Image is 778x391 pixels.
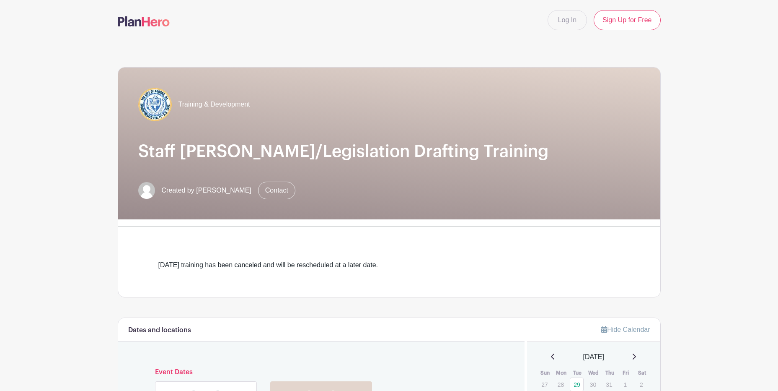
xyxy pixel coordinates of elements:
[118,16,170,26] img: logo-507f7623f17ff9eddc593b1ce0a138ce2505c220e1c5a4e2b4648c50719b7d32.svg
[586,369,602,377] th: Wed
[634,378,648,391] p: 2
[553,369,570,377] th: Mon
[548,10,587,30] a: Log In
[148,368,495,376] h6: Event Dates
[583,352,604,362] span: [DATE]
[602,369,618,377] th: Thu
[601,326,650,333] a: Hide Calendar
[634,369,650,377] th: Sat
[138,141,640,162] h1: Staff [PERSON_NAME]/Legislation Drafting Training
[554,378,568,391] p: 28
[538,378,551,391] p: 27
[594,10,660,30] a: Sign Up for Free
[138,182,155,199] img: default-ce2991bfa6775e67f084385cd625a349d9dcbb7a52a09fb2fda1e96e2d18dcdb.png
[569,369,586,377] th: Tue
[537,369,553,377] th: Sun
[618,378,632,391] p: 1
[258,182,295,199] a: Contact
[178,99,250,109] span: Training & Development
[128,326,191,334] h6: Dates and locations
[162,185,251,195] span: Created by [PERSON_NAME]
[158,260,620,270] div: [DATE] training has been canceled and will be rescheduled at a later date.
[602,378,616,391] p: 31
[586,378,600,391] p: 30
[618,369,634,377] th: Fri
[138,88,172,121] img: COA%20logo%20(2).jpg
